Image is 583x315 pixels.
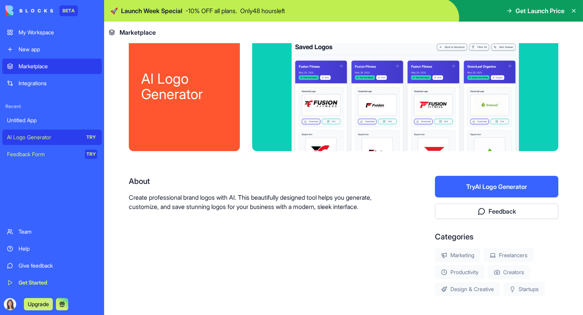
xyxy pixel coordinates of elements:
p: Only 48 hours left [240,6,285,15]
p: Create professional brand logos with AI. This beautifully designed tool helps you generate, custo... [129,193,386,211]
a: Upgrade [24,300,53,308]
a: Team [2,224,102,239]
div: About [129,176,386,187]
div: AI Logo Generator [141,71,227,102]
div: Freelancers [484,248,534,262]
div: Startups [503,282,545,296]
a: Marketplace [2,59,102,74]
div: Team [19,228,97,236]
div: Feedback Form [7,150,79,158]
a: Get Started [2,275,102,290]
button: TryAI Logo Generator [435,176,558,197]
div: Integrations [19,79,97,87]
div: BETA [59,5,78,16]
span: Launch Week Special [121,6,182,15]
a: Integrations [2,76,102,91]
div: Marketplace [19,62,97,70]
span: Get Launch Price [516,6,564,15]
div: TRY [85,133,97,142]
a: Feedback FormTRY [2,147,102,162]
div: Design & Creative [435,282,500,296]
div: New app [19,45,97,53]
img: ACg8ocInGe9a1aVKs53vZgLSoqM7Uzif6pwiwsfoebyBdbsp7K9ZoTc=s96-c [4,298,16,310]
button: Feedback [435,204,558,219]
img: logo [5,5,53,16]
div: My Workspace [19,29,97,36]
a: My Workspace [2,25,102,40]
span: Marketplace [120,28,156,37]
span: 🚀 [110,6,118,15]
a: Untitled App [2,113,102,128]
div: Untitled App [7,116,97,124]
span: Recent [2,103,102,109]
div: TRY [85,150,97,159]
div: Get Started [19,279,97,286]
p: - 10 % OFF all plans. [185,6,237,15]
div: Categories [435,231,558,242]
a: New app [2,42,102,57]
div: AI Logo Generator [7,133,79,141]
div: Productivity [435,265,485,279]
div: Help [19,245,97,253]
button: Upgrade [24,298,53,310]
div: Creators [488,265,530,279]
div: Marketing [435,248,480,262]
a: Give feedback [2,258,102,273]
div: Give feedback [19,262,97,270]
a: BETA [5,5,78,16]
a: AI Logo GeneratorTRY [2,130,102,145]
a: Help [2,241,102,256]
